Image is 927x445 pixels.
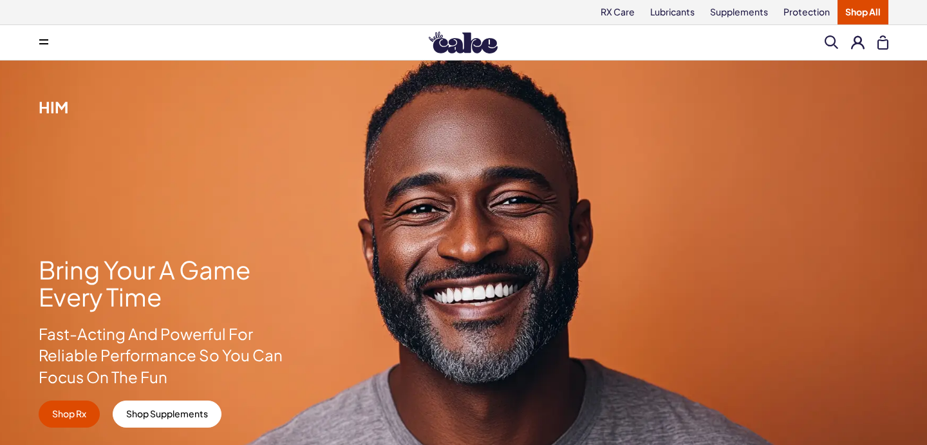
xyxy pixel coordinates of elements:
span: Him [39,97,68,117]
img: Hello Cake [429,32,498,53]
p: Fast-Acting And Powerful For Reliable Performance So You Can Focus On The Fun [39,323,285,388]
h1: Bring Your A Game Every Time [39,256,285,310]
a: Shop Rx [39,401,100,428]
a: Shop Supplements [113,401,221,428]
